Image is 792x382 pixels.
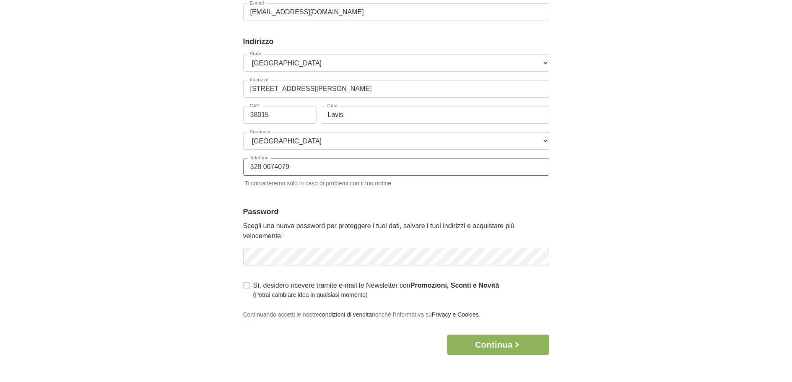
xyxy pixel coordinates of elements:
[319,311,372,318] a: condizioni di vendita
[243,177,549,188] small: Ti contatteremo solo in caso di problemi con il tuo ordine
[253,281,499,299] label: Sì, desidero ricevere tramite e-mail le Newsletter con
[247,52,264,56] label: Stato
[321,106,549,124] input: Città
[243,158,549,176] input: Telefono
[253,291,499,299] small: (Potrai cambiare idea in qualsiasi momento)
[243,3,549,21] input: E-mail
[247,78,271,82] label: Indirizzo
[325,104,340,108] label: Città
[243,311,480,318] small: Continuando accetti le nostre nonchè l'informativa su .
[447,335,549,355] button: Continua
[247,130,273,134] label: Provincia
[247,156,272,160] label: Telefono
[410,282,499,289] strong: Promozioni, Sconti e Novità
[243,36,549,47] legend: Indirizzo
[247,104,262,108] label: CAP
[243,106,317,124] input: CAP
[243,221,549,241] p: Scegli una nuova password per proteggere i tuoi dati, salvare i tuoi indirizzi e acquistare più v...
[243,80,549,98] input: Indirizzo
[243,206,549,218] legend: Password
[432,311,479,318] a: Privacy e Cookies
[247,1,267,5] label: E-mail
